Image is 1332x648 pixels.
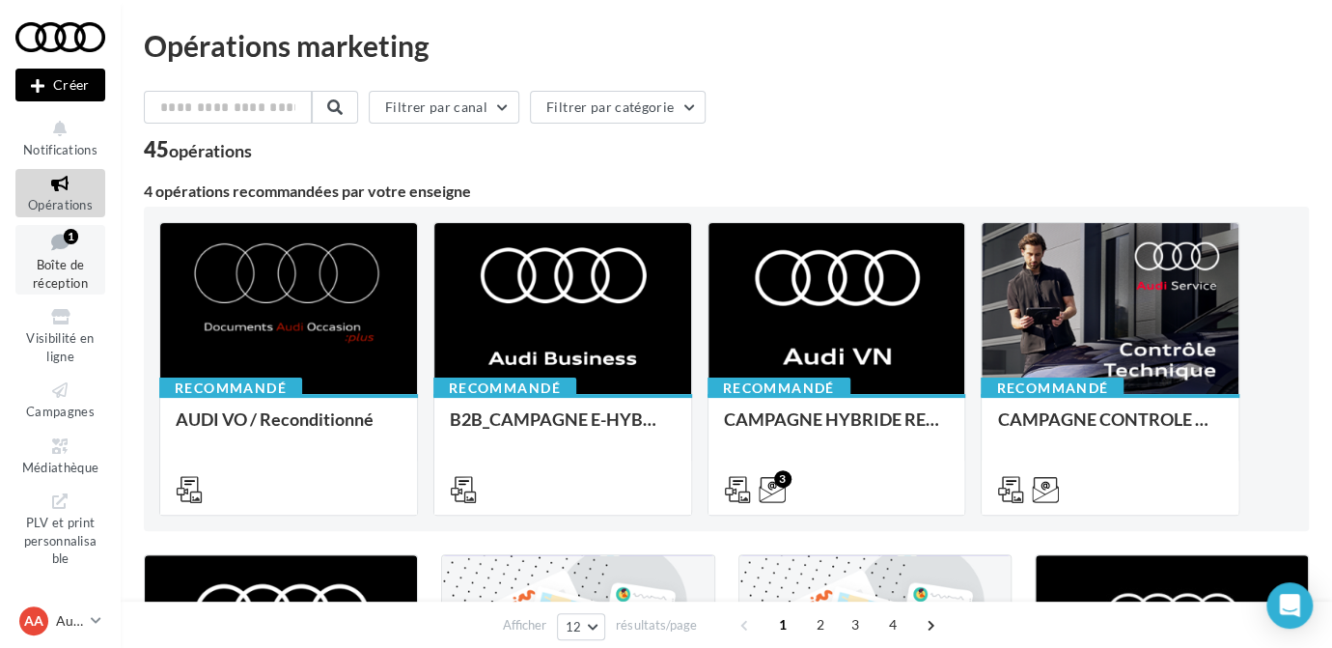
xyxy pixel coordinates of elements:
span: Opérations [28,197,93,212]
div: Recommandé [159,378,302,399]
span: résultats/page [616,616,696,634]
span: Campagnes [26,404,95,419]
div: 45 [144,139,252,160]
span: Médiathèque [22,460,99,475]
button: Filtrer par catégorie [530,91,706,124]
div: opérations [169,142,252,159]
span: AA [24,611,43,631]
button: 12 [557,613,606,640]
div: CAMPAGNE HYBRIDE RECHARGEABLE [724,409,950,448]
span: PLV et print personnalisable [24,511,97,566]
span: 12 [566,619,582,634]
div: Nouvelle campagne [15,69,105,101]
span: 1 [767,609,798,640]
a: PLV et print personnalisable [15,487,105,571]
a: Médiathèque [15,432,105,479]
button: Notifications [15,114,105,161]
p: Audi AGEN [56,611,83,631]
span: Afficher [503,616,546,634]
div: 4 opérations recommandées par votre enseigne [144,183,1309,199]
button: Filtrer par canal [369,91,519,124]
a: AA Audi AGEN [15,603,105,639]
a: Visibilité en ligne [15,302,105,368]
div: Recommandé [433,378,576,399]
a: Boîte de réception1 [15,225,105,296]
div: AUDI VO / Reconditionné [176,409,402,448]
div: Open Intercom Messenger [1266,582,1313,629]
span: 3 [840,609,871,640]
div: Opérations marketing [144,31,1309,60]
div: Recommandé [981,378,1124,399]
div: B2B_CAMPAGNE E-HYBRID OCTOBRE [450,409,676,448]
div: Recommandé [708,378,850,399]
a: Campagnes [15,376,105,423]
span: 4 [877,609,908,640]
a: Opérations [15,169,105,216]
span: Visibilité en ligne [26,330,94,364]
div: 3 [774,470,791,488]
div: CAMPAGNE CONTROLE TECHNIQUE 25€ OCTOBRE [997,409,1223,448]
span: Boîte de réception [33,257,88,291]
button: Créer [15,69,105,101]
div: 1 [64,229,78,244]
span: Notifications [23,142,97,157]
span: 2 [805,609,836,640]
